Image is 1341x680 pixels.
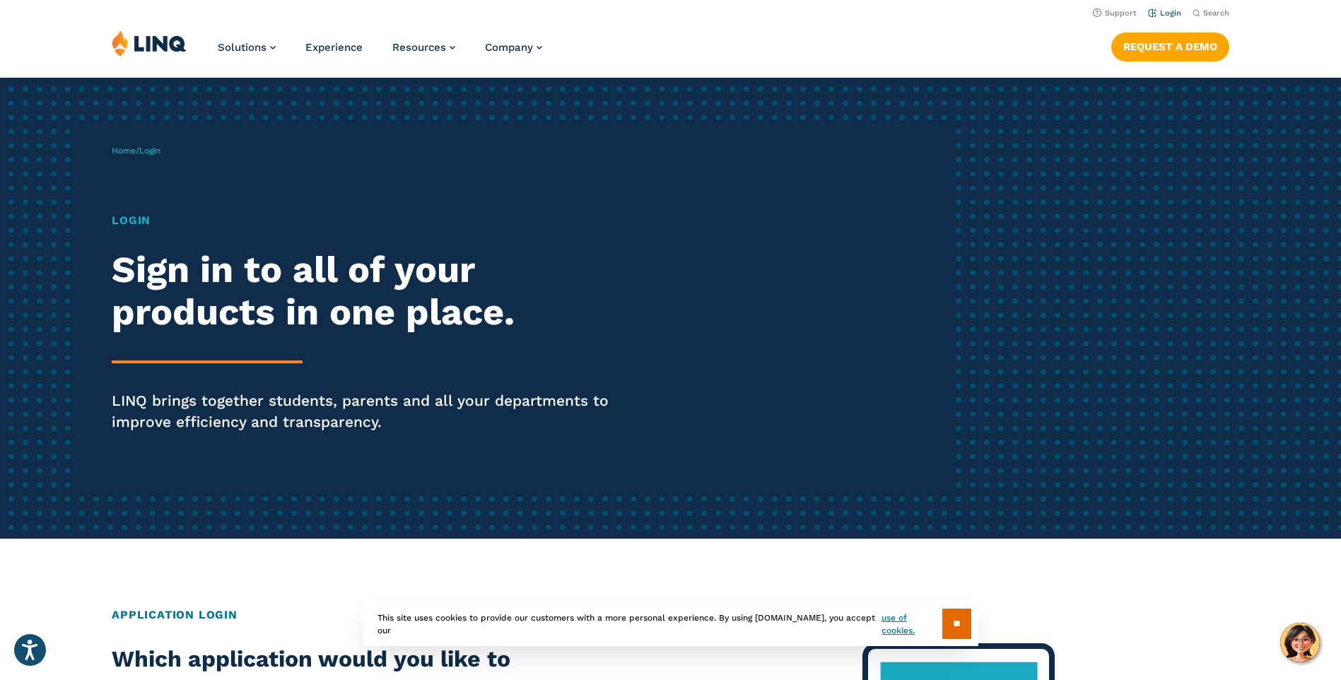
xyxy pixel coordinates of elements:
span: Resources [392,41,446,54]
a: Solutions [218,41,276,54]
h2: Sign in to all of your products in one place. [112,249,628,334]
a: Company [485,41,542,54]
a: Request a Demo [1111,33,1229,61]
p: LINQ brings together students, parents and all your departments to improve efficiency and transpa... [112,390,628,433]
img: LINQ | K‑12 Software [112,30,187,57]
button: Hello, have a question? Let’s chat. [1280,623,1320,662]
span: Company [485,41,533,54]
a: Support [1093,8,1137,18]
span: / [112,146,160,156]
span: Solutions [218,41,267,54]
h1: Login [112,212,628,229]
button: Open Search Bar [1193,8,1229,18]
span: Search [1203,8,1229,18]
a: Resources [392,41,455,54]
a: Experience [305,41,363,54]
a: use of cookies. [882,611,942,637]
nav: Button Navigation [1111,30,1229,61]
nav: Primary Navigation [218,30,542,76]
a: Login [1148,8,1181,18]
h2: Application Login [112,606,1229,623]
div: This site uses cookies to provide our customers with a more personal experience. By using [DOMAIN... [363,602,978,646]
span: Login [139,146,160,156]
a: Home [112,146,136,156]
